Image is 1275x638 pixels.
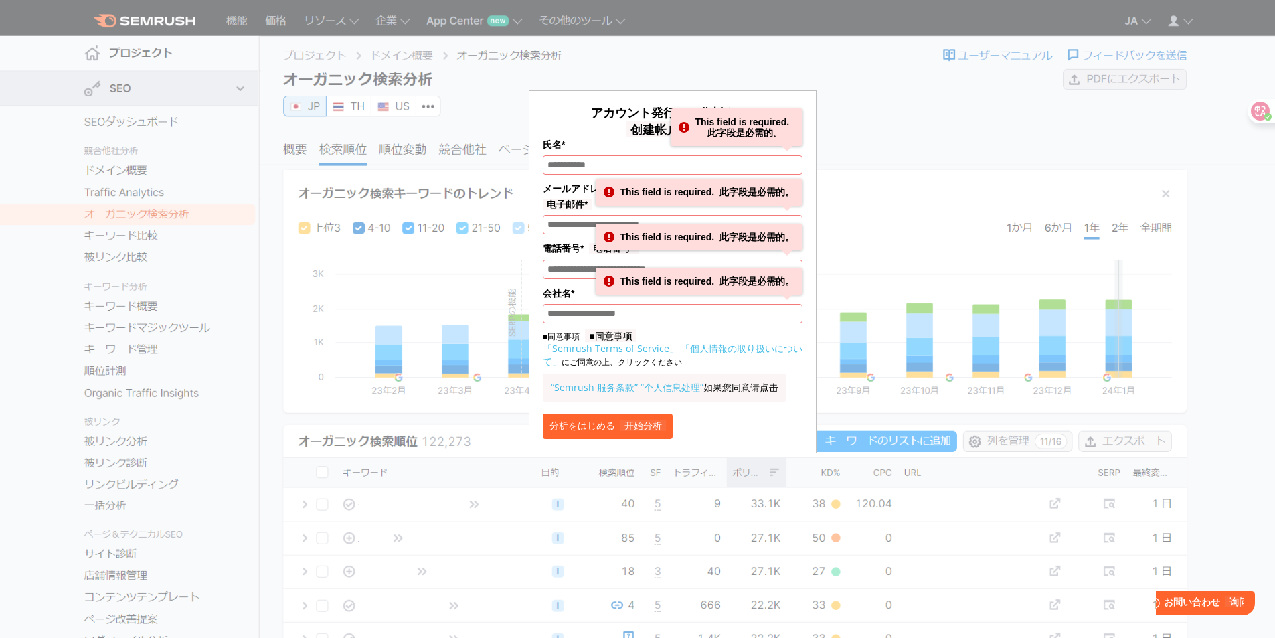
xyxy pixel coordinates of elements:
[719,276,794,287] font: 此字段是必需的。
[626,121,719,137] font: 创建帐户并分析
[596,179,802,206] div: This field is required.
[596,224,802,250] div: This field is required.
[641,381,703,394] a: “个人信息处理”
[671,108,802,146] div: This field is required.
[543,104,802,137] span: アカウント発行して分析する
[551,381,778,394] font: 如果您同意请点击
[551,381,638,394] a: “Semrush 服务条款”
[543,199,592,210] font: 电子邮件*
[707,127,782,138] font: 此字段是必需的。
[543,342,802,368] a: 「個人情報の取り扱いについて」
[589,243,638,254] font: 电话番号*
[719,232,794,242] font: 此字段是必需的。
[1156,586,1260,623] iframe: Help widget launcher
[596,268,802,295] div: This field is required.
[543,181,802,212] label: メールアドレス*
[543,330,802,407] p: ■同意事項 にご同意の上、クリックください
[543,414,673,439] button: 分析をはじめる 开始分析
[719,187,794,197] font: 此字段是必需的。
[543,342,679,355] a: 「Semrush Terms of Service」
[620,420,666,431] font: 开始分析
[585,329,636,342] font: ■同意事项
[543,241,802,256] label: 電話番号*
